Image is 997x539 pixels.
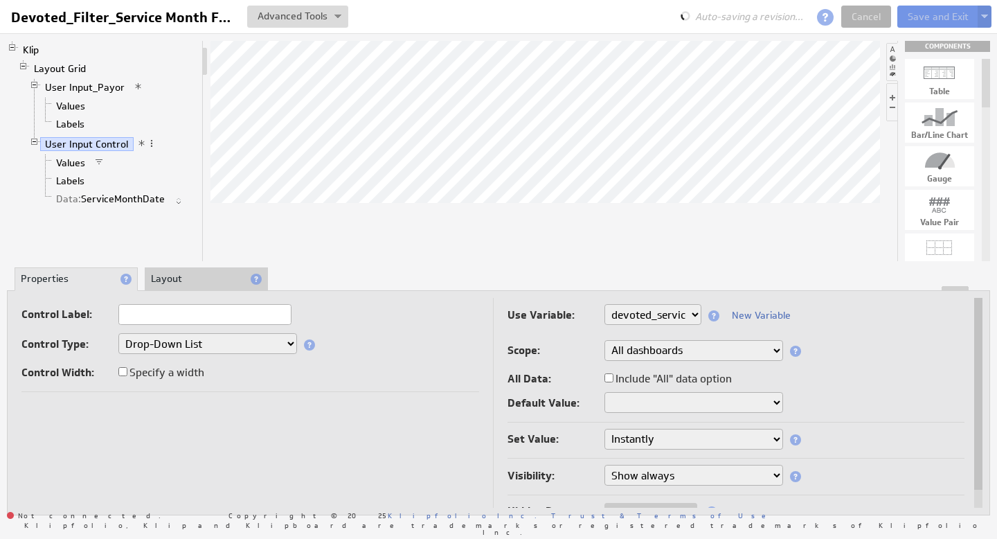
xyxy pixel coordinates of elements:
[886,83,897,121] li: Hide or show the component controls palette
[508,306,604,325] label: Use Variable:
[51,174,90,188] a: Labels
[508,466,604,486] label: Visibility:
[905,175,974,183] div: Gauge
[21,363,118,382] label: Control Width:
[334,15,341,20] img: button-savedrop.png
[228,512,537,519] span: Copyright © 2025
[51,99,91,113] a: Values
[147,139,156,148] span: More actions
[886,43,898,81] li: Hide or show the component palette
[905,218,974,227] div: Value Pair
[905,87,974,96] div: Table
[21,305,118,324] label: Control Label:
[508,394,604,413] label: Default Value:
[604,503,697,524] button: Add Hidden Data
[174,196,183,206] span: Sorted Newest to Oldest
[905,41,990,52] div: Drag & drop components onto the workspace
[508,502,604,521] label: Hidden Data:
[388,511,537,520] a: Klipfolio Inc.
[118,363,204,382] label: Specify a width
[7,512,161,520] span: Not connected.
[897,6,979,28] button: Save and Exit
[118,367,127,376] input: Specify a width
[40,137,134,151] a: User Input Control
[15,267,138,291] li: Properties
[981,15,988,20] img: button-savedrop.png
[145,267,268,291] li: Layout
[51,117,90,131] a: Labels
[51,156,91,170] a: Values
[841,6,891,28] a: Cancel
[134,82,143,91] span: View applied actions
[137,139,147,148] span: View applied actions
[21,335,118,354] label: Control Type:
[508,341,604,360] label: Scope:
[905,131,974,139] div: Bar/Line Chart
[604,369,732,389] label: Include "All" data option
[14,522,990,536] span: Klipfolio, Klip and Klipboard are trademarks or registered trademarks of Klipfolio Inc.
[18,43,44,57] a: Klip
[679,9,692,23] img: spinner.svg
[6,6,239,29] input: Devoted_Filter_Service Month Filter
[51,192,170,206] a: Data: ServiceMonthDate
[604,373,613,382] input: Include "All" data option
[94,157,104,167] span: Filter is applied
[695,10,803,23] span: Auto-saving a revision...
[551,511,775,520] a: Trust & Terms of Use
[29,62,91,76] a: Layout Grid
[508,369,604,389] label: All Data:
[40,80,130,94] a: User Input_Payor
[56,193,81,205] span: Data:
[732,309,791,321] a: New Variable
[508,430,604,449] label: Set Value:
